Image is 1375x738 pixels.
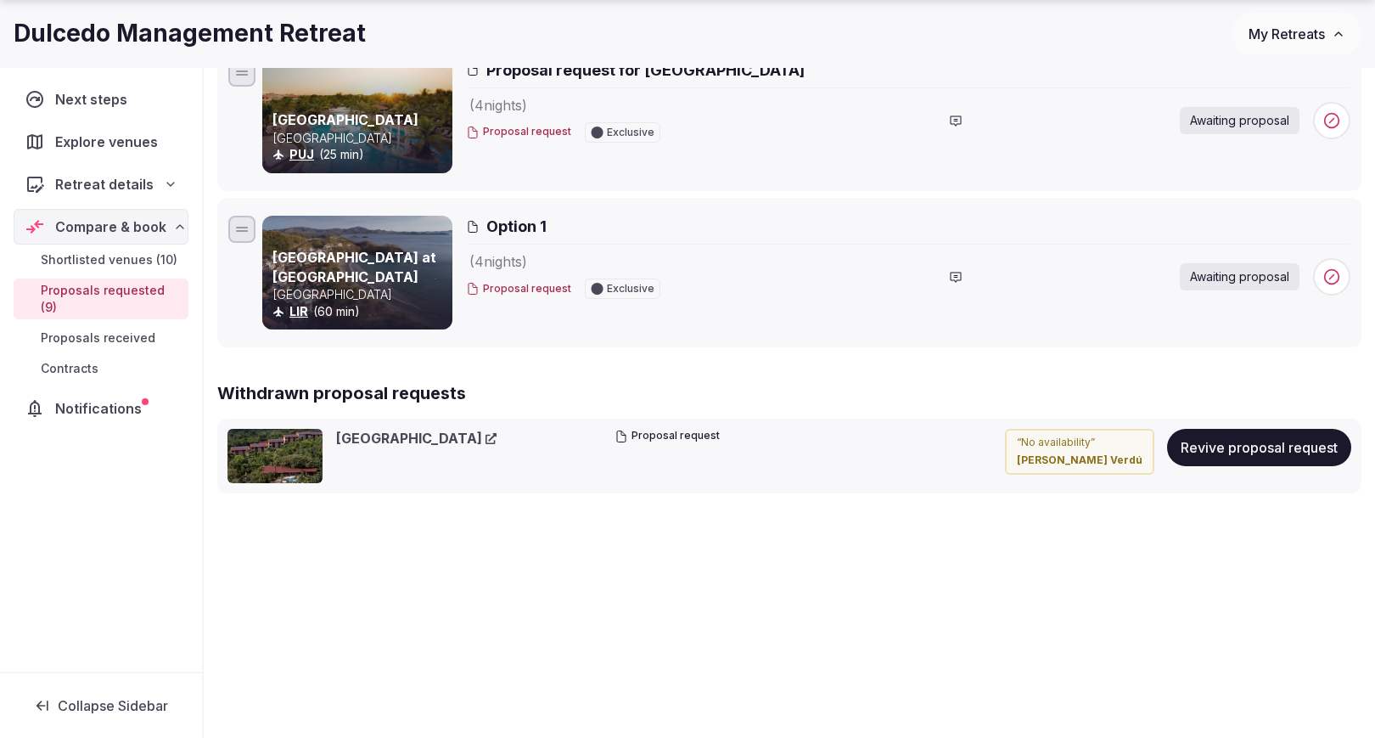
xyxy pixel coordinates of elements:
[41,251,177,268] span: Shortlisted venues (10)
[14,248,188,272] a: Shortlisted venues (10)
[272,111,418,128] a: [GEOGRAPHIC_DATA]
[615,429,720,443] button: Proposal request
[272,130,449,147] p: [GEOGRAPHIC_DATA]
[289,146,314,163] button: PUJ
[41,330,155,346] span: Proposals received
[486,216,547,237] span: Option 1
[466,125,571,139] button: Proposal request
[55,174,154,194] span: Retreat details
[486,59,805,81] span: Proposal request for [GEOGRAPHIC_DATA]
[14,279,188,319] a: Proposals requested (9)
[14,357,188,380] a: Contracts
[227,429,323,483] img: Hotel Arenal Kioro Suites & Spa cover photo
[289,303,308,320] button: LIR
[55,217,166,237] span: Compare & book
[41,360,98,377] span: Contracts
[55,398,149,419] span: Notifications
[217,381,1361,405] h2: Withdrawn proposal requests
[55,89,134,110] span: Next steps
[272,286,449,303] p: [GEOGRAPHIC_DATA]
[607,127,654,138] span: Exclusive
[1017,436,1142,450] p: “ No availability ”
[289,147,314,161] a: PUJ
[1180,263,1299,290] div: Awaiting proposal
[289,304,308,318] a: LIR
[336,429,497,448] a: [GEOGRAPHIC_DATA]
[55,132,165,152] span: Explore venues
[466,282,571,296] button: Proposal request
[1167,429,1351,466] button: Revive proposal request
[1249,25,1325,42] span: My Retreats
[469,253,527,270] span: ( 4 night s )
[14,124,188,160] a: Explore venues
[58,697,168,714] span: Collapse Sidebar
[14,687,188,724] button: Collapse Sidebar
[469,97,527,114] span: ( 4 night s )
[1232,13,1361,55] button: My Retreats
[41,282,182,316] span: Proposals requested (9)
[14,17,366,50] h1: Dulcedo Management Retreat
[14,82,188,117] a: Next steps
[1180,107,1299,134] div: Awaiting proposal
[14,326,188,350] a: Proposals received
[14,391,188,426] a: Notifications
[272,146,449,163] div: (25 min)
[1017,454,1142,468] cite: [PERSON_NAME] Verdú
[272,303,449,320] div: (60 min)
[272,249,436,284] a: [GEOGRAPHIC_DATA] at [GEOGRAPHIC_DATA]
[607,284,654,294] span: Exclusive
